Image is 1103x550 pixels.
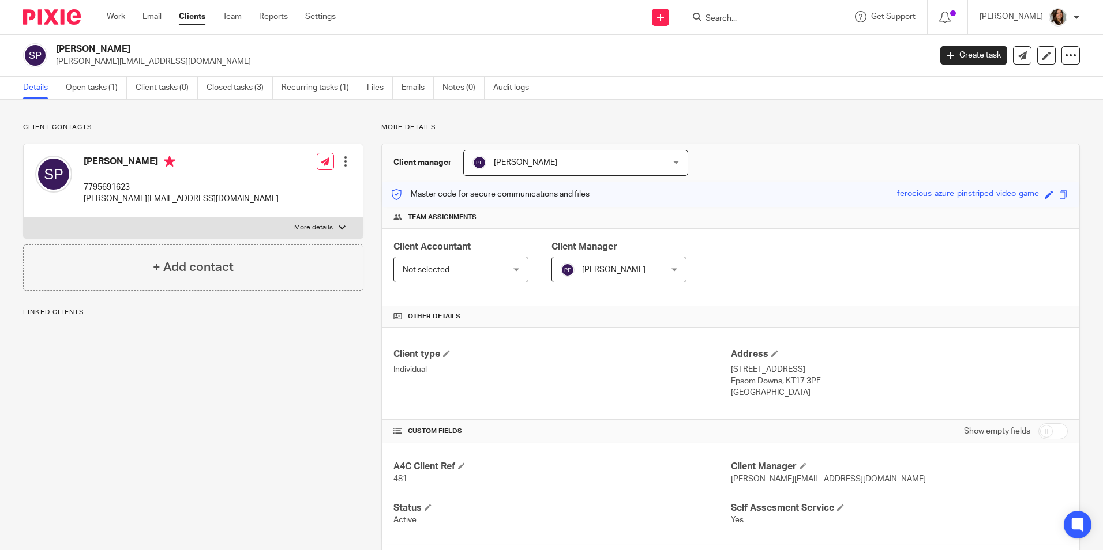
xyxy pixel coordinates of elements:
a: Audit logs [493,77,538,99]
h4: Address [731,348,1068,360]
p: Individual [393,364,730,375]
a: Open tasks (1) [66,77,127,99]
p: [PERSON_NAME] [980,11,1043,22]
p: Epsom Downs, KT17 3PF [731,375,1068,387]
span: Not selected [403,266,449,274]
h4: Client type [393,348,730,360]
p: [PERSON_NAME][EMAIL_ADDRESS][DOMAIN_NAME] [84,193,279,205]
a: Files [367,77,393,99]
p: [GEOGRAPHIC_DATA] [731,387,1068,398]
h2: [PERSON_NAME] [56,43,749,55]
h4: A4C Client Ref [393,461,730,473]
a: Recurring tasks (1) [282,77,358,99]
p: Linked clients [23,308,363,317]
img: svg%3E [561,263,575,277]
h4: + Add contact [153,258,234,276]
span: [PERSON_NAME] [582,266,646,274]
span: Client Manager [551,242,617,251]
a: Team [223,11,242,22]
h4: [PERSON_NAME] [84,156,279,170]
h4: Status [393,502,730,514]
img: svg%3E [23,43,47,67]
a: Notes (0) [442,77,485,99]
a: Create task [940,46,1007,65]
img: DSC_4833.jpg [1049,8,1067,27]
a: Settings [305,11,336,22]
span: Active [393,516,417,524]
p: Master code for secure communications and files [391,189,590,200]
span: 481 [393,475,407,483]
h4: Self Assesment Service [731,502,1068,514]
p: More details [381,123,1080,132]
a: Email [142,11,162,22]
h3: Client manager [393,157,452,168]
span: Client Accountant [393,242,471,251]
p: More details [294,223,333,232]
a: Closed tasks (3) [207,77,273,99]
div: ferocious-azure-pinstriped-video-game [897,188,1039,201]
img: svg%3E [35,156,72,193]
i: Primary [164,156,175,167]
input: Search [704,14,808,24]
span: [PERSON_NAME] [494,159,557,167]
p: [STREET_ADDRESS] [731,364,1068,375]
a: Emails [402,77,434,99]
p: Client contacts [23,123,363,132]
p: 7795691623 [84,182,279,193]
span: Other details [408,312,460,321]
a: Reports [259,11,288,22]
a: Work [107,11,125,22]
h4: Client Manager [731,461,1068,473]
a: Clients [179,11,205,22]
span: [PERSON_NAME][EMAIL_ADDRESS][DOMAIN_NAME] [731,475,926,483]
img: Pixie [23,9,81,25]
p: [PERSON_NAME][EMAIL_ADDRESS][DOMAIN_NAME] [56,56,923,67]
span: Yes [731,516,744,524]
span: Get Support [871,13,916,21]
a: Client tasks (0) [136,77,198,99]
label: Show empty fields [964,425,1030,437]
span: Team assignments [408,213,477,222]
img: svg%3E [472,156,486,169]
a: Details [23,77,57,99]
h4: CUSTOM FIELDS [393,427,730,436]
